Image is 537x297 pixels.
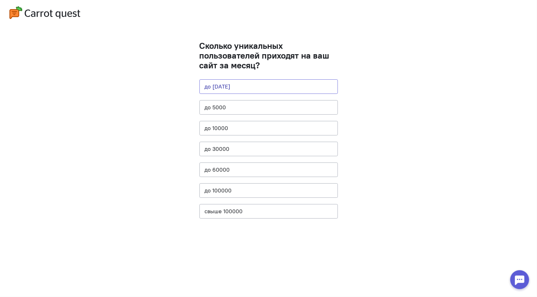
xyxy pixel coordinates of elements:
[9,6,80,19] img: logo
[199,142,338,156] button: до 30000
[199,79,338,94] button: до [DATE]
[199,100,338,115] button: до 5000
[199,183,338,198] button: до 100000
[199,41,338,70] h1: Сколько уникальных пользователей приходят на ваш сайт за месяц?
[199,204,338,219] button: свыше 100000
[199,163,338,177] button: до 60000
[199,121,338,135] button: до 10000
